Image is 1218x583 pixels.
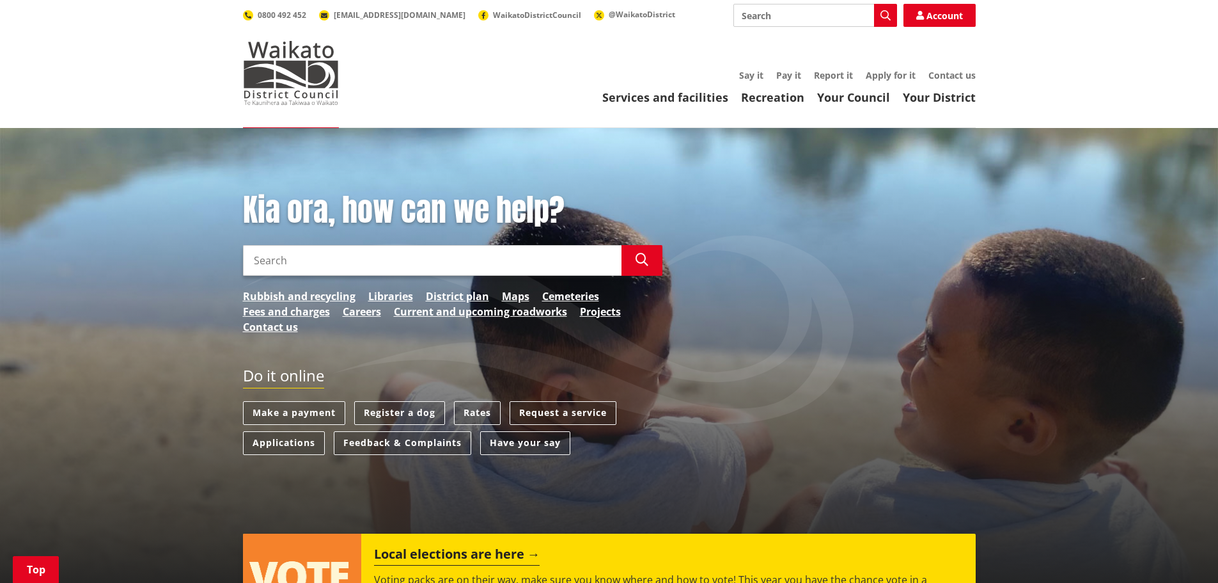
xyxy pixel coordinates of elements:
iframe: Messenger Launcher [1159,529,1205,575]
a: Apply for it [866,69,916,81]
a: Projects [580,304,621,319]
a: Rates [454,401,501,425]
a: Account [903,4,976,27]
a: 0800 492 452 [243,10,306,20]
a: Pay it [776,69,801,81]
span: [EMAIL_ADDRESS][DOMAIN_NAME] [334,10,465,20]
a: Cemeteries [542,289,599,304]
a: [EMAIL_ADDRESS][DOMAIN_NAME] [319,10,465,20]
span: WaikatoDistrictCouncil [493,10,581,20]
a: Rubbish and recycling [243,289,355,304]
a: Services and facilities [602,90,728,105]
a: Register a dog [354,401,445,425]
a: Feedback & Complaints [334,431,471,455]
span: @WaikatoDistrict [609,9,675,20]
a: Have your say [480,431,570,455]
span: 0800 492 452 [258,10,306,20]
a: Your District [903,90,976,105]
a: Fees and charges [243,304,330,319]
a: Applications [243,431,325,455]
a: Careers [343,304,381,319]
a: Contact us [243,319,298,335]
h2: Local elections are here [374,547,540,566]
a: Say it [739,69,763,81]
a: Maps [502,289,529,304]
a: Request a service [510,401,616,425]
a: Contact us [928,69,976,81]
img: Waikato District Council - Te Kaunihera aa Takiwaa o Waikato [243,41,339,105]
a: WaikatoDistrictCouncil [478,10,581,20]
a: Recreation [741,90,804,105]
input: Search input [733,4,897,27]
a: Current and upcoming roadworks [394,304,567,319]
a: Your Council [817,90,890,105]
h2: Do it online [243,367,324,389]
a: Report it [814,69,853,81]
a: Top [13,556,59,583]
input: Search input [243,245,621,276]
a: Libraries [368,289,413,304]
a: Make a payment [243,401,345,425]
h1: Kia ora, how can we help? [243,192,662,229]
a: District plan [426,289,489,304]
a: @WaikatoDistrict [594,9,675,20]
